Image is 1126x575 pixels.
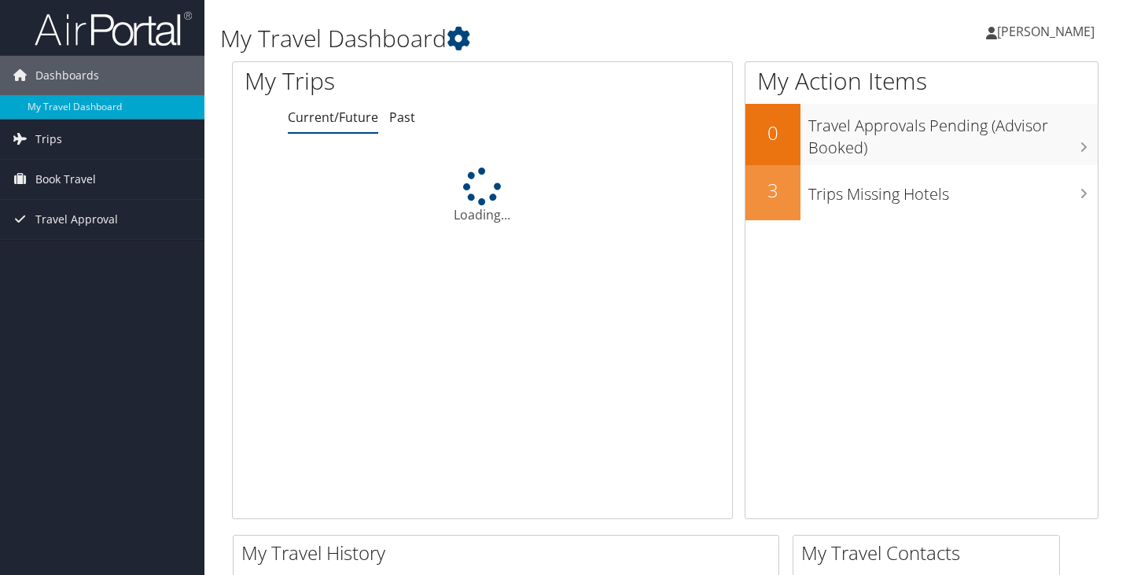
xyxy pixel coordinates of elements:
span: Travel Approval [35,200,118,239]
a: [PERSON_NAME] [986,8,1110,55]
span: Dashboards [35,56,99,95]
h2: My Travel History [241,540,778,566]
span: [PERSON_NAME] [997,23,1095,40]
a: 3Trips Missing Hotels [745,165,1098,220]
h3: Trips Missing Hotels [808,175,1098,205]
span: Book Travel [35,160,96,199]
h1: My Travel Dashboard [220,22,814,55]
h3: Travel Approvals Pending (Advisor Booked) [808,107,1098,159]
h1: My Trips [245,65,512,98]
a: Past [389,109,415,126]
a: Current/Future [288,109,378,126]
h2: 3 [745,177,800,204]
h2: My Travel Contacts [801,540,1059,566]
h2: 0 [745,120,800,146]
a: 0Travel Approvals Pending (Advisor Booked) [745,104,1098,164]
img: airportal-logo.png [35,10,192,47]
span: Trips [35,120,62,159]
div: Loading... [233,168,732,224]
h1: My Action Items [745,65,1098,98]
